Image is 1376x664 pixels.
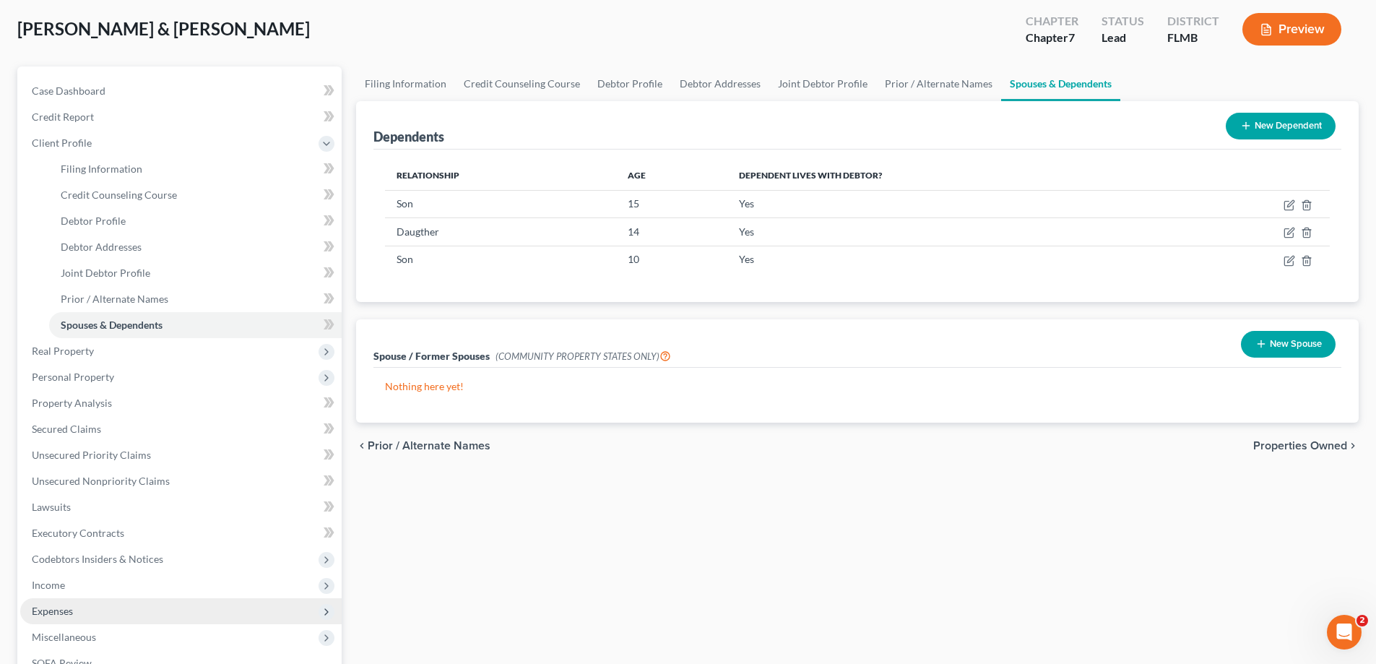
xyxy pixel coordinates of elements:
span: Spouse / Former Spouses [373,350,490,362]
div: FLMB [1167,30,1219,46]
td: Yes [727,190,1174,217]
th: Relationship [385,161,616,190]
iframe: Intercom live chat [1327,615,1362,650]
td: Son [385,246,616,273]
span: Properties Owned [1253,440,1347,452]
span: Secured Claims [32,423,101,435]
span: 2 [1356,615,1368,626]
td: 10 [616,246,727,273]
td: Son [385,190,616,217]
span: Prior / Alternate Names [368,440,490,452]
span: Credit Counseling Course [61,189,177,201]
button: Properties Owned chevron_right [1253,440,1359,452]
td: Yes [727,218,1174,246]
a: Unsecured Nonpriority Claims [20,468,342,494]
a: Lawsuits [20,494,342,520]
td: Yes [727,246,1174,273]
div: Lead [1102,30,1144,46]
button: Preview [1242,13,1341,46]
button: chevron_left Prior / Alternate Names [356,440,490,452]
td: Daugther [385,218,616,246]
span: Lawsuits [32,501,71,513]
span: Spouses & Dependents [61,319,163,331]
span: Personal Property [32,371,114,383]
span: Debtor Profile [61,215,126,227]
a: Debtor Addresses [671,66,769,101]
td: 15 [616,190,727,217]
span: Miscellaneous [32,631,96,643]
a: Case Dashboard [20,78,342,104]
span: Debtor Addresses [61,241,142,253]
a: Executory Contracts [20,520,342,546]
p: Nothing here yet! [385,379,1330,394]
a: Credit Counseling Course [49,182,342,208]
button: New Spouse [1241,331,1336,358]
span: Real Property [32,345,94,357]
a: Debtor Profile [49,208,342,234]
a: Credit Counseling Course [455,66,589,101]
div: Status [1102,13,1144,30]
a: Joint Debtor Profile [49,260,342,286]
div: Dependents [373,128,444,145]
span: Unsecured Nonpriority Claims [32,475,170,487]
button: New Dependent [1226,113,1336,139]
span: Credit Report [32,111,94,123]
a: Spouses & Dependents [49,312,342,338]
a: Spouses & Dependents [1001,66,1120,101]
th: Dependent lives with debtor? [727,161,1174,190]
span: Filing Information [61,163,142,175]
span: Executory Contracts [32,527,124,539]
span: Unsecured Priority Claims [32,449,151,461]
a: Prior / Alternate Names [876,66,1001,101]
a: Debtor Profile [589,66,671,101]
a: Filing Information [356,66,455,101]
a: Debtor Addresses [49,234,342,260]
i: chevron_left [356,440,368,452]
span: Prior / Alternate Names [61,293,168,305]
span: Expenses [32,605,73,617]
a: Filing Information [49,156,342,182]
a: Secured Claims [20,416,342,442]
a: Prior / Alternate Names [49,286,342,312]
a: Credit Report [20,104,342,130]
span: Joint Debtor Profile [61,267,150,279]
span: Client Profile [32,137,92,149]
i: chevron_right [1347,440,1359,452]
th: Age [616,161,727,190]
div: District [1167,13,1219,30]
span: Property Analysis [32,397,112,409]
span: [PERSON_NAME] & [PERSON_NAME] [17,18,310,39]
span: Case Dashboard [32,85,105,97]
span: (COMMUNITY PROPERTY STATES ONLY) [496,350,671,362]
td: 14 [616,218,727,246]
span: Codebtors Insiders & Notices [32,553,163,565]
div: Chapter [1026,13,1078,30]
span: 7 [1068,30,1075,44]
a: Joint Debtor Profile [769,66,876,101]
a: Unsecured Priority Claims [20,442,342,468]
div: Chapter [1026,30,1078,46]
span: Income [32,579,65,591]
a: Property Analysis [20,390,342,416]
